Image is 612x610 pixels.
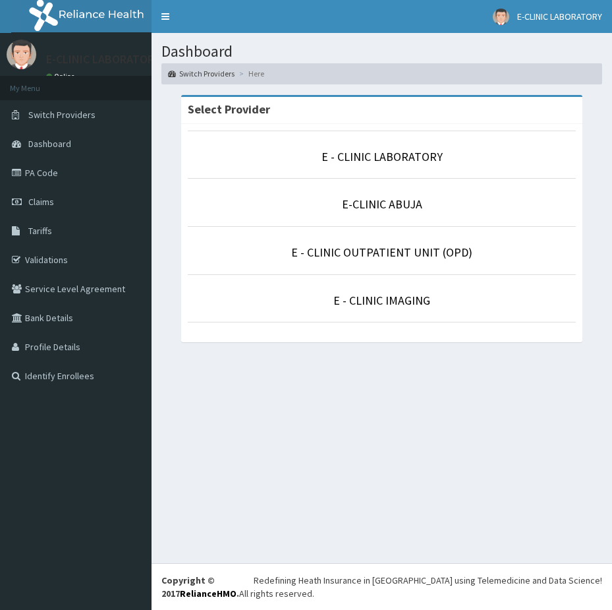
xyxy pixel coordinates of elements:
[180,588,236,599] a: RelianceHMO
[333,293,430,308] a: E - CLINIC IMAGING
[493,9,509,25] img: User Image
[291,245,472,260] a: E - CLINIC OUTPATIENT UNIT (OPD)
[46,72,78,81] a: Online
[152,563,612,610] footer: All rights reserved.
[28,138,71,150] span: Dashboard
[7,40,36,69] img: User Image
[517,11,602,22] span: E-CLINIC LABORATORY
[46,53,160,65] p: E-CLINIC LABORATORY
[321,149,443,164] a: E - CLINIC LABORATORY
[28,109,96,121] span: Switch Providers
[254,574,602,587] div: Redefining Heath Insurance in [GEOGRAPHIC_DATA] using Telemedicine and Data Science!
[188,102,270,117] strong: Select Provider
[161,574,239,599] strong: Copyright © 2017 .
[28,196,54,208] span: Claims
[28,225,52,237] span: Tariffs
[161,43,602,60] h1: Dashboard
[342,197,422,212] a: E-CLINIC ABUJA
[168,68,235,79] a: Switch Providers
[236,68,264,79] li: Here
